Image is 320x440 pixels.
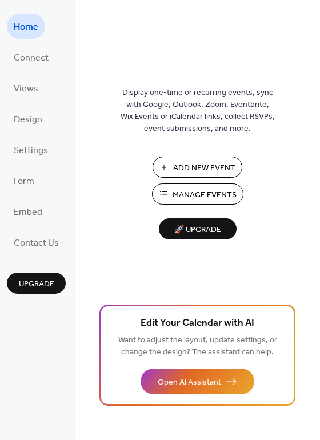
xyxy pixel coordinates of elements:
a: Embed [7,199,49,224]
span: Form [14,173,34,191]
a: Form [7,168,41,193]
button: Open AI Assistant [141,369,254,394]
span: 🚀 Upgrade [166,222,230,238]
button: 🚀 Upgrade [159,218,237,239]
span: Contact Us [14,234,59,253]
span: Upgrade [19,278,54,290]
a: Home [7,14,45,39]
span: Home [14,18,38,37]
span: Display one-time or recurring events, sync with Google, Outlook, Zoom, Eventbrite, Wix Events or ... [121,87,275,135]
a: Contact Us [7,230,66,255]
span: Settings [14,142,48,160]
a: Design [7,106,49,131]
a: Settings [7,137,55,162]
button: Manage Events [152,183,243,205]
span: Manage Events [173,189,237,201]
span: Embed [14,203,42,222]
span: Edit Your Calendar with AI [141,315,254,331]
span: Add New Event [173,162,235,174]
span: Views [14,80,38,98]
span: Design [14,111,42,129]
a: Connect [7,45,55,70]
a: Views [7,75,45,101]
span: Open AI Assistant [158,377,221,389]
button: Add New Event [153,157,242,178]
span: Connect [14,49,49,67]
button: Upgrade [7,273,66,294]
span: Want to adjust the layout, update settings, or change the design? The assistant can help. [118,333,277,360]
